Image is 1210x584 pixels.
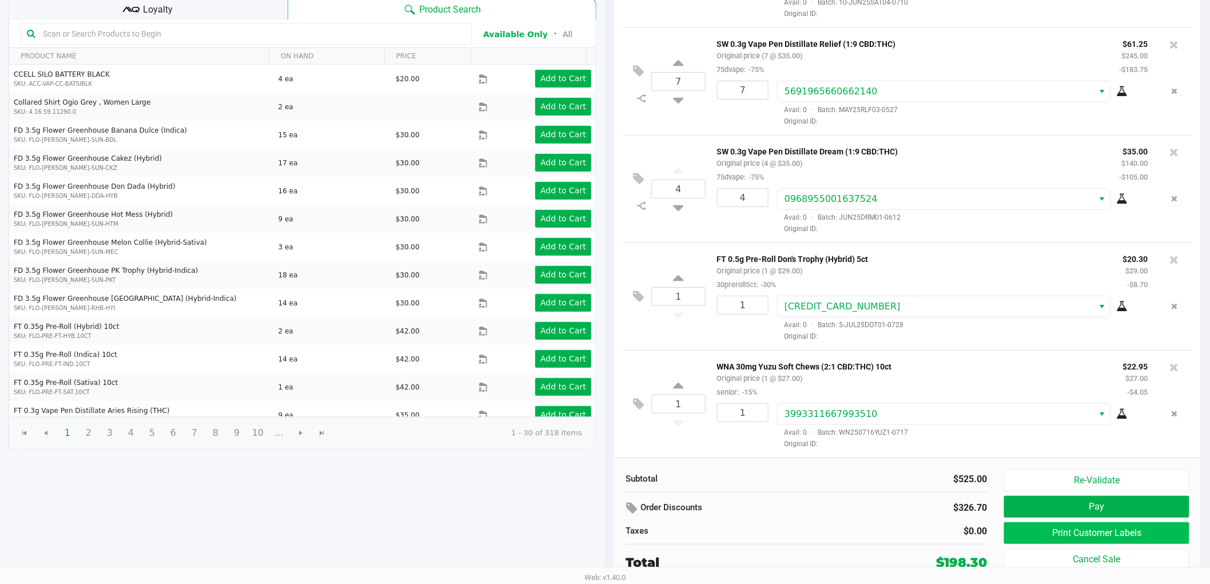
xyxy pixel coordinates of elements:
[14,248,269,256] p: SKU: FLO-[PERSON_NAME]-SUN-MEC
[9,48,269,65] th: PRODUCT NAME
[273,149,391,177] td: 17 ea
[311,422,333,444] span: Go to the last page
[807,428,818,436] span: ·
[1167,403,1183,424] button: Remove the package from the orderLine
[1094,296,1111,317] button: Select
[535,294,591,312] button: Add to Cart
[535,350,591,368] button: Add to Cart
[120,422,142,444] span: Page 4
[273,289,391,317] td: 14 ea
[777,116,1148,126] span: Original ID:
[717,374,803,383] small: Original price (1 @ $27.00)
[14,360,269,368] p: SKU: FLO-PRE-FT-IND.10CT
[1004,496,1189,518] button: Pay
[777,106,898,114] span: Avail: 0 Batch: MAY25RLF03-0527
[584,573,626,582] span: Web: v1.40.0
[1123,252,1148,264] p: $20.30
[9,289,273,317] td: FD 3.5g Flower Greenhouse [GEOGRAPHIC_DATA] (Hybrid-Indica)
[14,220,269,228] p: SKU: FLO-[PERSON_NAME]-SUN-HTM
[1004,549,1189,570] button: Cancel Sale
[1122,51,1148,60] small: $245.00
[342,427,582,439] kendo-pager-info: 1 - 30 of 318 items
[396,327,420,335] span: $42.00
[1126,267,1148,275] small: $29.00
[631,91,651,106] inline-svg: Split item qty to new line
[9,345,273,373] td: FT 0.35g Pre-Roll (Indica) 10ct
[1122,159,1148,168] small: $140.00
[717,37,1102,49] p: SW 0.3g Vape Pen Distillate Relief (1:9 CBD:THC)
[14,192,269,200] p: SKU: FLO-[PERSON_NAME]-DDA-HYB
[535,266,591,284] button: Add to Cart
[807,321,818,329] span: ·
[273,345,391,373] td: 14 ea
[269,48,384,65] th: ON HAND
[420,3,481,17] span: Product Search
[1094,189,1111,209] button: Select
[631,198,651,213] inline-svg: Split item qty to new line
[717,159,803,168] small: Original price (4 @ $35.00)
[384,48,471,65] th: PRICE
[14,332,269,340] p: SKU: FLO-PRE-FT-HYB.10CT
[746,65,765,74] span: -75%
[936,553,987,572] div: $198.30
[273,93,391,121] td: 2 ea
[777,213,901,221] span: Avail: 0 Batch: JUN25DRM01-0612
[78,422,99,444] span: Page 2
[41,428,50,438] span: Go to the previous page
[1120,144,1148,156] p: $35.00
[717,65,765,74] small: 75dvape:
[290,422,312,444] span: Go to the next page
[144,3,173,17] span: Loyalty
[717,280,777,289] small: 30preroll5ct:
[273,65,391,93] td: 4 ea
[540,382,586,391] app-button-loader: Add to Cart
[162,422,184,444] span: Page 6
[777,331,1148,341] span: Original ID:
[548,29,563,39] span: ᛫
[205,422,226,444] span: Page 8
[247,422,269,444] span: Page 10
[14,304,269,312] p: SKU: FLO-[PERSON_NAME]-RHB-HYI
[396,159,420,167] span: $30.00
[273,205,391,233] td: 9 ea
[1004,522,1189,544] button: Print Customer Labels
[273,317,391,345] td: 2 ea
[1167,81,1183,102] button: Remove the package from the orderLine
[535,126,591,144] button: Add to Cart
[1004,470,1189,491] button: Re-Validate
[14,276,269,284] p: SKU: FLO-[PERSON_NAME]-SUN-PKT
[9,149,273,177] td: FD 3.5g Flower Greenhouse Cakez (Hybrid)
[14,416,269,424] p: SKU: BAP-DP-FT-ARR
[540,74,586,83] app-button-loader: Add to Cart
[273,177,391,205] td: 16 ea
[540,326,586,335] app-button-loader: Add to Cart
[396,131,420,139] span: $30.00
[785,408,878,419] span: 3993311667993510
[758,280,777,289] span: -30%
[717,173,765,181] small: 75dvape:
[296,428,305,438] span: Go to the next page
[535,182,591,200] button: Add to Cart
[1167,296,1183,317] button: Remove the package from the orderLine
[540,214,586,223] app-button-loader: Add to Cart
[540,270,586,279] app-button-loader: Add to Cart
[535,238,591,256] button: Add to Cart
[807,106,818,114] span: ·
[9,48,596,417] div: Data table
[1094,404,1111,424] button: Select
[1120,65,1148,74] small: -$183.75
[268,422,290,444] span: Page 11
[717,144,1102,156] p: SW 0.3g Vape Pen Distillate Dream (1:9 CBD:THC)
[540,354,586,363] app-button-loader: Add to Cart
[535,154,591,172] button: Add to Cart
[9,205,273,233] td: FD 3.5g Flower Greenhouse Hot Mess (Hybrid)
[14,164,269,172] p: SKU: FLO-[PERSON_NAME]-SUN-CKZ
[535,70,591,88] button: Add to Cart
[717,51,803,60] small: Original price (7 @ $35.00)
[540,410,586,419] app-button-loader: Add to Cart
[14,422,35,444] span: Go to the first page
[626,498,861,519] div: Order Discounts
[9,65,273,93] td: CCELL SILO BATTERY BLACK
[626,472,798,486] div: Subtotal
[807,213,818,221] span: ·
